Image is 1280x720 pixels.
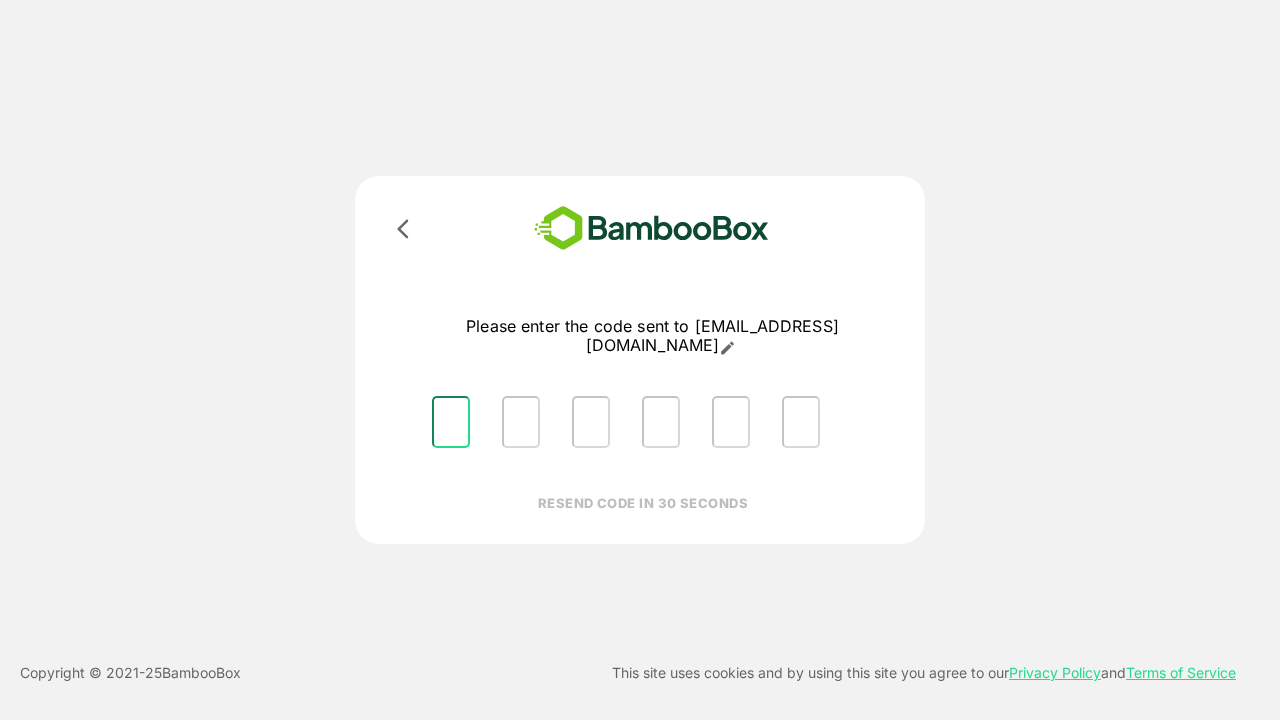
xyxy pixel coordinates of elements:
a: Privacy Policy [1009,664,1101,681]
a: Terms of Service [1126,664,1236,681]
p: Copyright © 2021- 25 BambooBox [20,661,241,685]
input: Please enter OTP character 6 [782,396,820,448]
input: Please enter OTP character 1 [432,396,470,448]
input: Please enter OTP character 4 [642,396,680,448]
p: Please enter the code sent to [EMAIL_ADDRESS][DOMAIN_NAME] [416,317,889,356]
input: Please enter OTP character 3 [572,396,610,448]
input: Please enter OTP character 5 [712,396,750,448]
input: Please enter OTP character 2 [502,396,540,448]
p: This site uses cookies and by using this site you agree to our and [612,661,1236,685]
img: bamboobox [505,200,798,257]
